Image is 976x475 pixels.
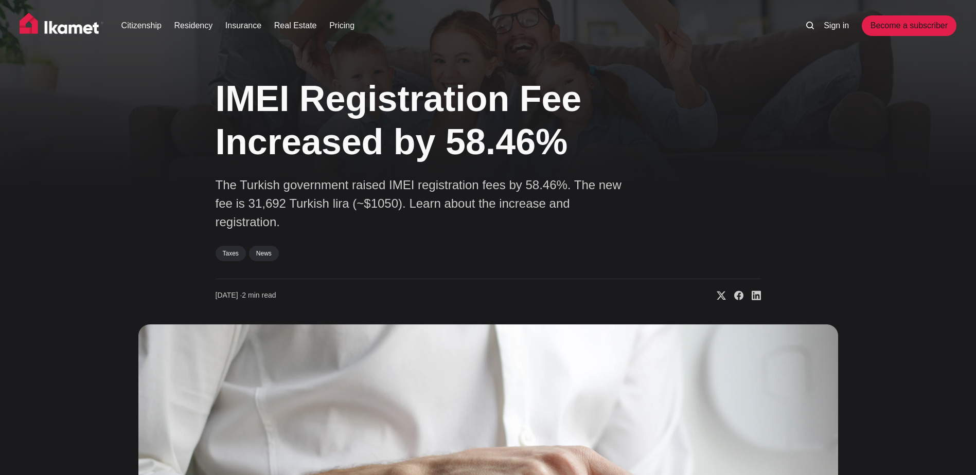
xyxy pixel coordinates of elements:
[726,290,743,301] a: Share on Facebook
[216,246,246,261] a: Taxes
[708,290,726,301] a: Share on X
[216,77,658,163] h1: IMEI Registration Fee Increased by 58.46%
[121,20,162,32] a: Citizenship
[216,176,627,231] p: The Turkish government raised IMEI registration fees by 58.46%. The new fee is 31,692 Turkish lir...
[216,291,242,299] span: [DATE] ∙
[225,20,261,32] a: Insurance
[216,290,276,301] time: 2 min read
[862,15,956,36] a: Become a subscriber
[174,20,213,32] a: Residency
[274,20,317,32] a: Real Estate
[329,20,354,32] a: Pricing
[20,13,104,39] img: Ikamet home
[824,20,849,32] a: Sign in
[743,290,761,301] a: Share on Linkedin
[249,246,279,261] a: News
